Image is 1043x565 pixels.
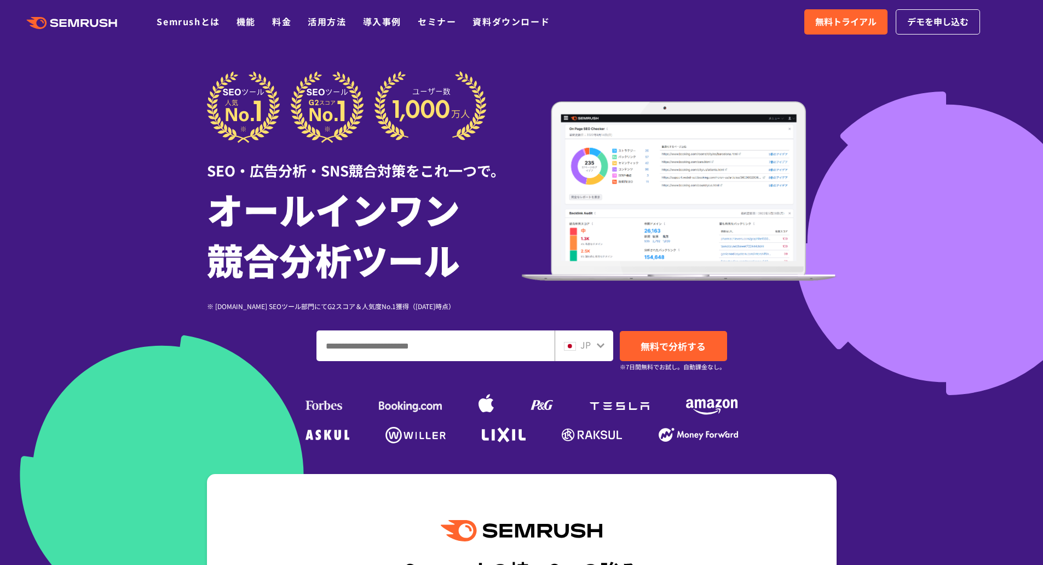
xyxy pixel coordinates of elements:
a: Semrushとは [157,15,220,28]
a: 無料トライアル [804,9,888,35]
a: 資料ダウンロード [472,15,550,28]
a: 活用方法 [308,15,346,28]
a: デモを申し込む [896,9,980,35]
a: 無料で分析する [620,331,727,361]
h1: オールインワン 競合分析ツール [207,184,522,284]
img: Semrush [441,520,602,541]
div: ※ [DOMAIN_NAME] SEOツール部門にてG2スコア＆人気度No.1獲得（[DATE]時点） [207,301,522,311]
a: セミナー [418,15,456,28]
span: 無料トライアル [815,15,877,29]
span: 無料で分析する [641,339,706,353]
a: 機能 [237,15,256,28]
span: デモを申し込む [907,15,969,29]
small: ※7日間無料でお試し。自動課金なし。 [620,362,725,372]
span: JP [580,338,591,351]
div: SEO・広告分析・SNS競合対策をこれ一つで。 [207,143,522,181]
input: ドメイン、キーワードまたはURLを入力してください [317,331,554,361]
a: 導入事例 [363,15,401,28]
a: 料金 [272,15,291,28]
